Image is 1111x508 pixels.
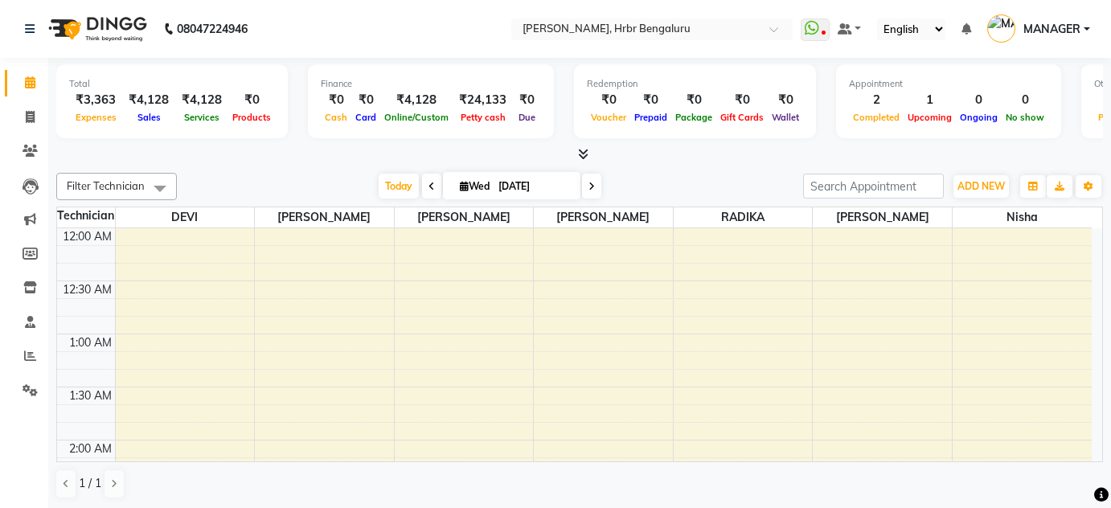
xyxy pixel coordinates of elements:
[534,207,673,227] span: [PERSON_NAME]
[175,91,228,109] div: ₹4,128
[66,440,115,457] div: 2:00 AM
[957,180,1005,192] span: ADD NEW
[79,475,101,492] span: 1 / 1
[453,91,513,109] div: ₹24,133
[630,91,671,109] div: ₹0
[228,112,275,123] span: Products
[67,179,145,192] span: Filter Technician
[671,91,716,109] div: ₹0
[1002,91,1048,109] div: 0
[716,91,768,109] div: ₹0
[515,112,539,123] span: Due
[849,91,904,109] div: 2
[630,112,671,123] span: Prepaid
[587,77,803,91] div: Redemption
[494,174,574,199] input: 2025-09-03
[72,112,121,123] span: Expenses
[1023,21,1080,38] span: MANAGER
[513,91,541,109] div: ₹0
[380,112,453,123] span: Online/Custom
[321,91,351,109] div: ₹0
[953,175,1009,198] button: ADD NEW
[380,91,453,109] div: ₹4,128
[953,207,1092,227] span: nisha
[57,207,115,224] div: Technician
[255,207,394,227] span: [PERSON_NAME]
[379,174,419,199] span: Today
[1002,112,1048,123] span: No show
[849,112,904,123] span: Completed
[456,180,494,192] span: Wed
[66,334,115,351] div: 1:00 AM
[321,77,541,91] div: Finance
[59,228,115,245] div: 12:00 AM
[956,91,1002,109] div: 0
[587,91,630,109] div: ₹0
[321,112,351,123] span: Cash
[133,112,165,123] span: Sales
[768,91,803,109] div: ₹0
[69,77,275,91] div: Total
[904,91,956,109] div: 1
[674,207,813,227] span: RADIKA
[180,112,223,123] span: Services
[716,112,768,123] span: Gift Cards
[671,112,716,123] span: Package
[768,112,803,123] span: Wallet
[351,112,380,123] span: Card
[69,91,122,109] div: ₹3,363
[122,91,175,109] div: ₹4,128
[66,387,115,404] div: 1:30 AM
[457,112,510,123] span: Petty cash
[956,112,1002,123] span: Ongoing
[116,207,255,227] span: DEVI
[177,6,248,51] b: 08047224946
[813,207,952,227] span: [PERSON_NAME]
[849,77,1048,91] div: Appointment
[587,112,630,123] span: Voucher
[41,6,151,51] img: logo
[904,112,956,123] span: Upcoming
[59,281,115,298] div: 12:30 AM
[987,14,1015,43] img: MANAGER
[803,174,944,199] input: Search Appointment
[395,207,534,227] span: [PERSON_NAME]
[228,91,275,109] div: ₹0
[351,91,380,109] div: ₹0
